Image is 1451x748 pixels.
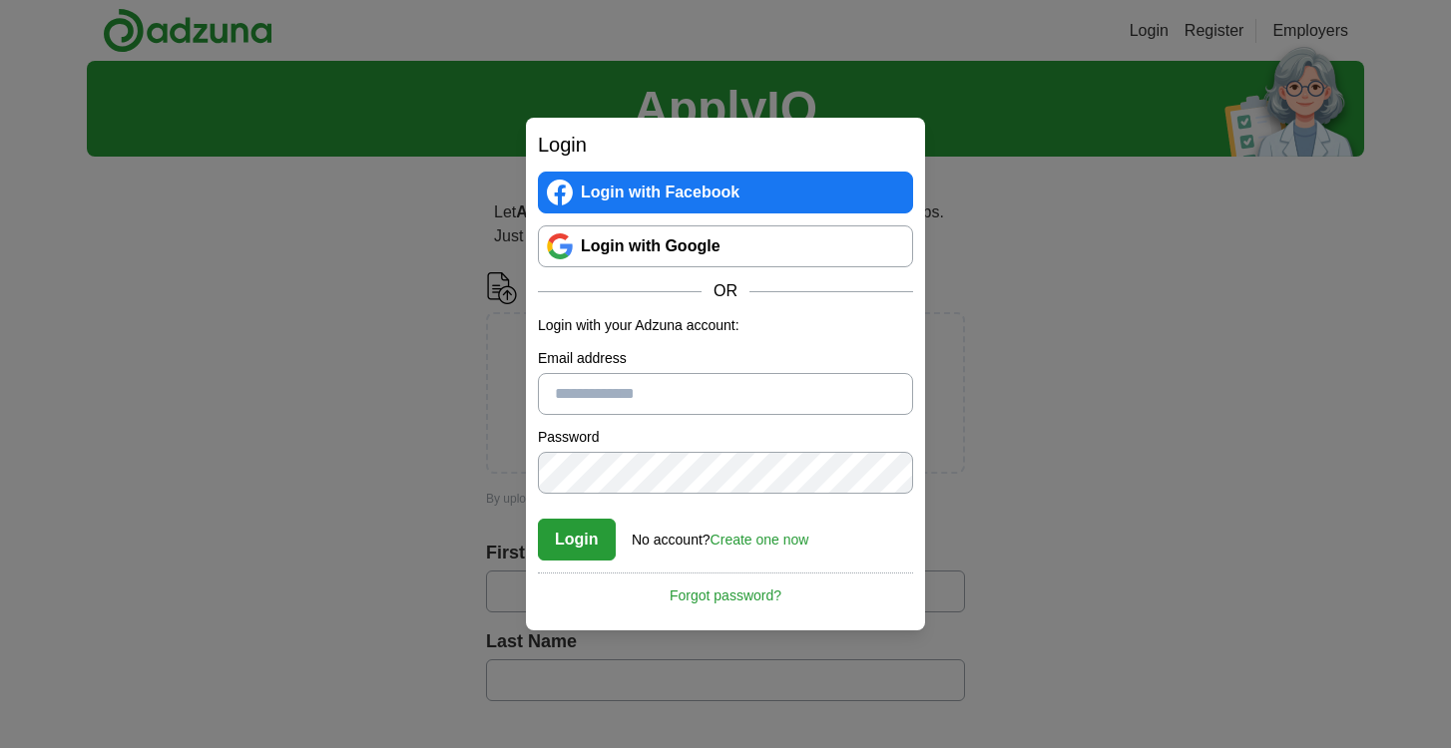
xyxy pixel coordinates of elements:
p: Login with your Adzuna account: [538,315,913,336]
button: Login [538,519,616,561]
h2: Login [538,130,913,160]
a: Create one now [711,532,809,548]
a: Login with Google [538,225,913,267]
label: Email address [538,348,913,369]
a: Login with Facebook [538,172,913,213]
div: No account? [632,518,808,551]
label: Password [538,427,913,448]
a: Forgot password? [538,572,913,606]
span: OR [702,279,749,303]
